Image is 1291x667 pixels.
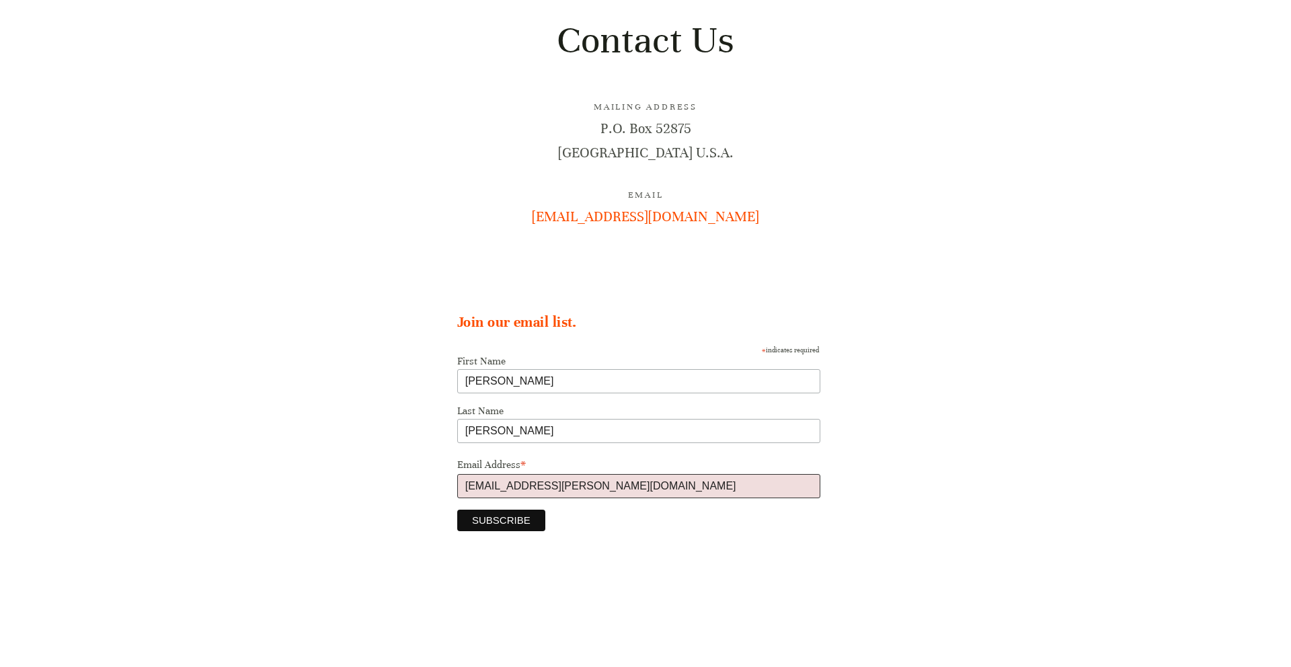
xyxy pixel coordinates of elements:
[457,454,819,472] label: Email Address
[309,188,982,202] h3: Email
[457,342,819,355] div: indicates required
[457,405,819,417] label: Last Name
[457,313,834,332] h2: Join our email list.
[309,16,982,65] h1: Contact Us
[457,510,545,531] input: SUBSCRIBE
[309,117,982,164] p: P.O. Box 52875 [GEOGRAPHIC_DATA] U.S.A.
[532,208,759,225] a: [EMAIL_ADDRESS][DOMAIN_NAME]
[457,355,819,367] label: First Name
[309,100,982,114] h3: Mailing Address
